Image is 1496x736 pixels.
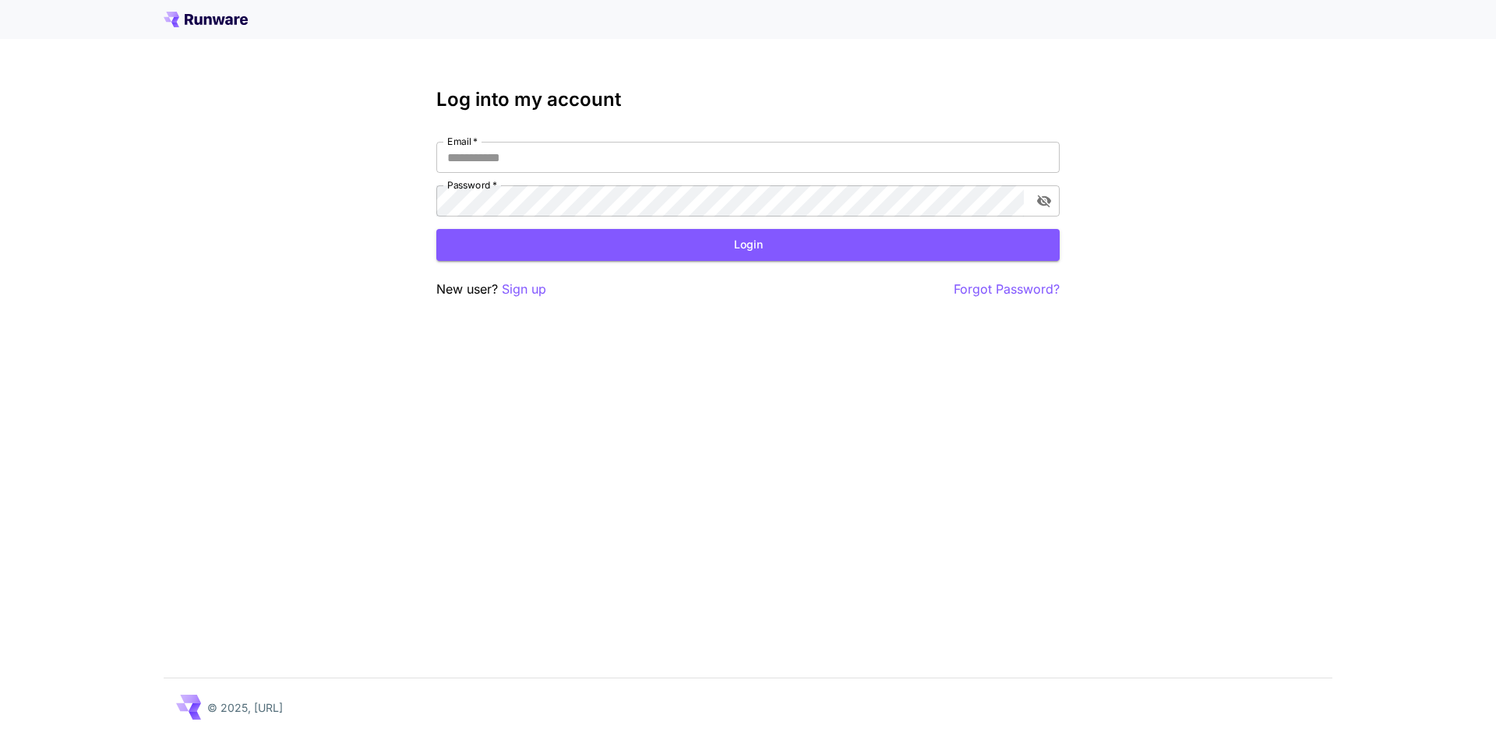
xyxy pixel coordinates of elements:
[207,699,283,716] p: © 2025, [URL]
[436,229,1060,261] button: Login
[1030,187,1058,215] button: toggle password visibility
[447,135,478,148] label: Email
[447,178,497,192] label: Password
[502,280,546,299] button: Sign up
[436,89,1060,111] h3: Log into my account
[954,280,1060,299] button: Forgot Password?
[436,280,546,299] p: New user?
